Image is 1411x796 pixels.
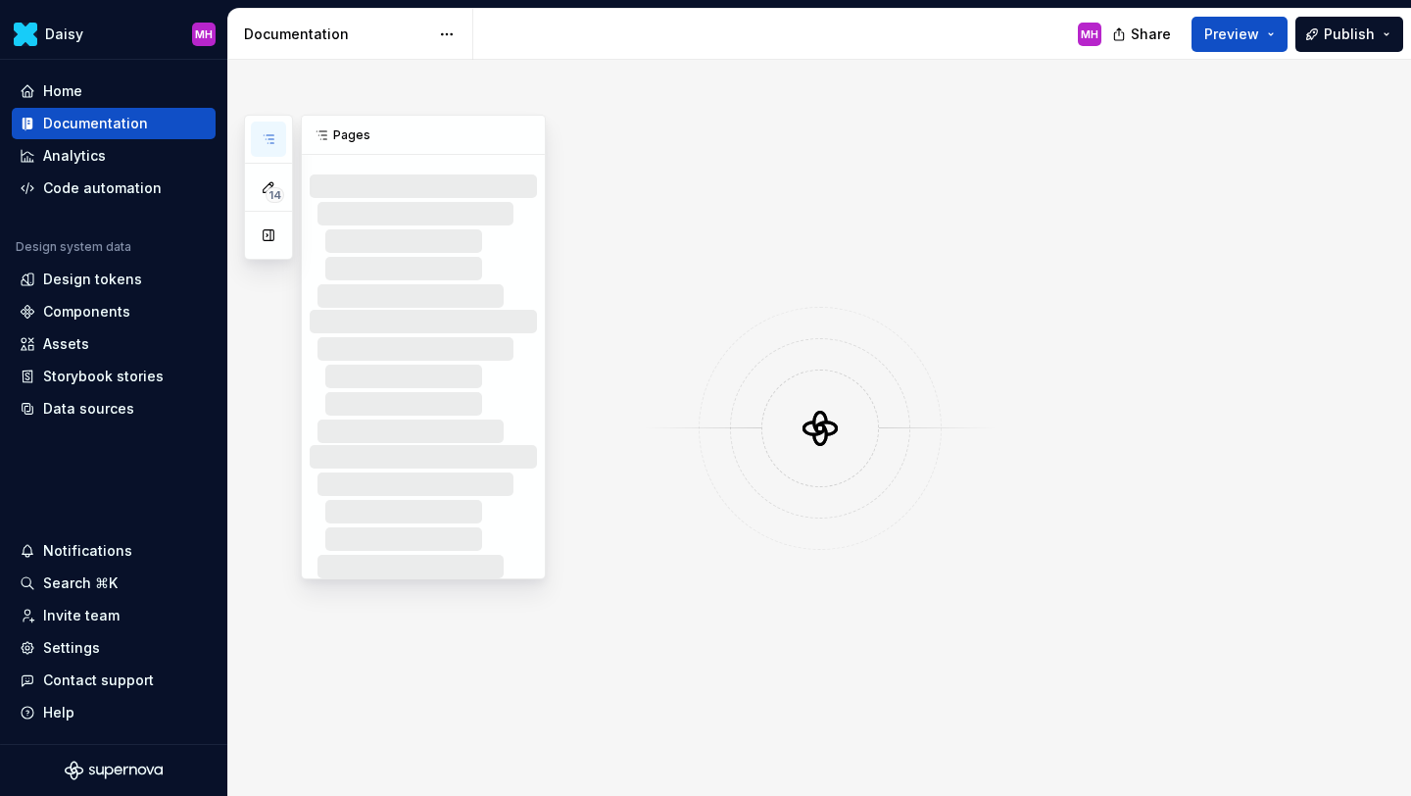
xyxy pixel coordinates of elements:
[12,296,216,327] a: Components
[43,541,132,561] div: Notifications
[43,399,134,419] div: Data sources
[12,75,216,107] a: Home
[1204,25,1259,44] span: Preview
[195,26,213,42] div: MH
[14,23,37,46] img: 8442b5b3-d95e-456d-8131-d61e917d6403.png
[12,108,216,139] a: Documentation
[1192,17,1288,52] button: Preview
[266,187,284,203] span: 14
[43,302,130,322] div: Components
[1324,25,1375,44] span: Publish
[12,600,216,631] a: Invite team
[43,81,82,101] div: Home
[12,697,216,728] button: Help
[244,25,429,44] div: Documentation
[12,328,216,360] a: Assets
[43,367,164,386] div: Storybook stories
[12,665,216,696] button: Contact support
[12,140,216,172] a: Analytics
[43,146,106,166] div: Analytics
[43,334,89,354] div: Assets
[1102,17,1184,52] button: Share
[12,632,216,664] a: Settings
[12,393,216,424] a: Data sources
[12,535,216,567] button: Notifications
[12,361,216,392] a: Storybook stories
[43,114,148,133] div: Documentation
[43,703,74,722] div: Help
[65,761,163,780] svg: Supernova Logo
[43,178,162,198] div: Code automation
[43,270,142,289] div: Design tokens
[43,671,154,690] div: Contact support
[1295,17,1403,52] button: Publish
[12,568,216,599] button: Search ⌘K
[12,173,216,204] a: Code automation
[12,264,216,295] a: Design tokens
[43,638,100,658] div: Settings
[43,573,118,593] div: Search ⌘K
[302,116,545,155] div: Pages
[45,25,83,44] div: Daisy
[1081,26,1098,42] div: MH
[16,239,131,255] div: Design system data
[43,606,120,625] div: Invite team
[1131,25,1171,44] span: Share
[4,13,223,55] button: DaisyMH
